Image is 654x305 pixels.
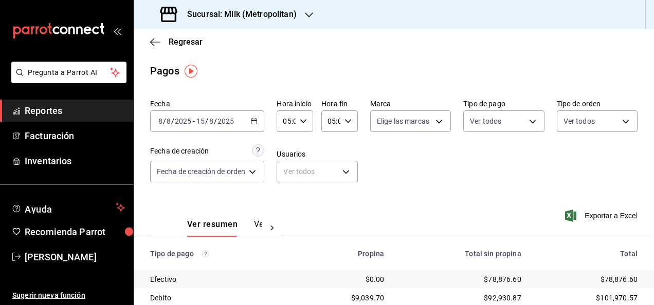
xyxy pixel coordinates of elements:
button: Exportar a Excel [567,209,638,222]
button: Regresar [150,37,203,47]
span: Regresar [169,37,203,47]
input: -- [158,117,163,125]
span: / [214,117,217,125]
div: $78,876.60 [538,274,638,284]
button: Ver pagos [254,219,293,237]
div: Tipo de pago [150,250,283,258]
div: Ver todos [277,161,357,182]
div: $9,039.70 [300,293,385,303]
div: navigation tabs [187,219,262,237]
span: / [205,117,208,125]
input: -- [166,117,171,125]
span: Reportes [25,104,125,118]
label: Marca [370,100,451,107]
span: Inventarios [25,154,125,168]
button: Pregunta a Parrot AI [11,62,126,83]
span: - [193,117,195,125]
div: $0.00 [300,274,385,284]
div: Total sin propina [401,250,521,258]
span: Fecha de creación de orden [157,166,245,177]
span: Ver todos [564,116,595,126]
button: Ver resumen [187,219,238,237]
label: Hora inicio [277,100,313,107]
div: $92,930.87 [401,293,521,303]
svg: Los pagos realizados con Pay y otras terminales son montos brutos. [202,250,209,257]
span: / [171,117,174,125]
div: Pagos [150,63,179,79]
div: Propina [300,250,385,258]
input: -- [209,117,214,125]
h3: Sucursal: Milk (Metropolitan) [179,8,297,21]
span: [PERSON_NAME] [25,250,125,264]
div: $101,970.57 [538,293,638,303]
div: $78,876.60 [401,274,521,284]
input: ---- [217,117,234,125]
input: -- [196,117,205,125]
span: Facturación [25,129,125,143]
div: Efectivo [150,274,283,284]
span: Ver todos [470,116,501,126]
label: Fecha [150,100,264,107]
span: Sugerir nueva función [12,290,125,301]
span: Ayuda [25,201,112,214]
span: Pregunta a Parrot AI [28,67,111,78]
input: ---- [174,117,192,125]
label: Tipo de orden [557,100,638,107]
div: Debito [150,293,283,303]
span: / [163,117,166,125]
span: Elige las marcas [377,116,429,126]
label: Hora fin [321,100,358,107]
label: Tipo de pago [463,100,544,107]
label: Usuarios [277,150,357,158]
a: Pregunta a Parrot AI [7,74,126,85]
button: open_drawer_menu [113,27,121,35]
img: Tooltip marker [185,65,197,78]
span: Recomienda Parrot [25,225,125,239]
div: Fecha de creación [150,146,209,157]
div: Total [538,250,638,258]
